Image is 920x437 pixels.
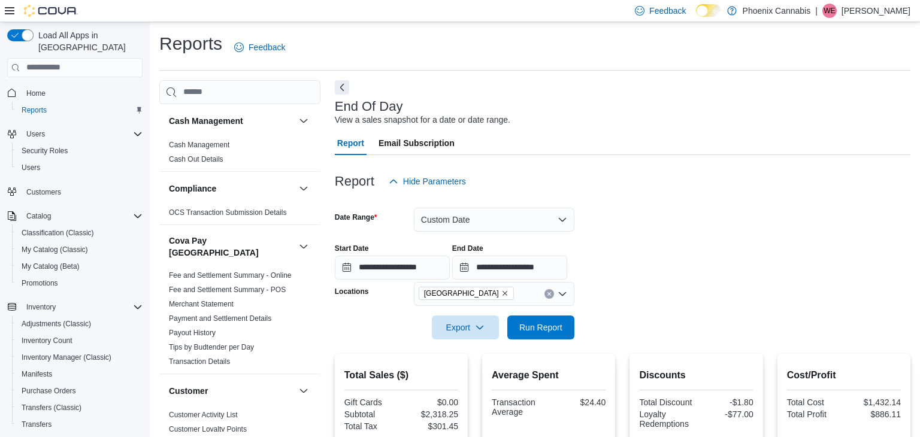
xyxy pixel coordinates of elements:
a: Tips by Budtender per Day [169,343,254,351]
span: Purchase Orders [22,386,76,396]
h3: Compliance [169,183,216,195]
span: Reports [22,105,47,115]
span: Cash Management [169,140,229,150]
h2: Discounts [639,368,753,383]
span: Users [22,163,40,172]
a: Payment and Settlement Details [169,314,271,323]
div: Cash Management [159,138,320,171]
a: Fee and Settlement Summary - POS [169,286,286,294]
div: -$1.80 [699,397,753,407]
div: -$77.00 [699,409,753,419]
div: Gift Cards [344,397,399,407]
span: [GEOGRAPHIC_DATA] [424,287,499,299]
a: Transfers [17,417,56,432]
span: Manifests [17,367,143,381]
a: Cash Management [169,141,229,149]
span: Transfers (Classic) [17,400,143,415]
button: Inventory Manager (Classic) [12,349,147,366]
a: Merchant Statement [169,300,234,308]
h3: Cash Management [169,115,243,127]
button: My Catalog (Classic) [12,241,147,258]
button: Customers [2,183,147,201]
a: Purchase Orders [17,384,81,398]
button: Run Report [507,315,574,339]
a: Inventory Count [17,333,77,348]
button: Security Roles [12,142,147,159]
img: Cova [24,5,78,17]
div: $0.00 [404,397,458,407]
span: Customers [22,184,143,199]
button: Customer [169,385,294,397]
span: Home [22,86,143,101]
button: Transfers [12,416,147,433]
span: Inventory Manager (Classic) [17,350,143,365]
a: My Catalog (Beta) [17,259,84,274]
div: Total Discount [639,397,694,407]
a: Adjustments (Classic) [17,317,96,331]
button: Export [432,315,499,339]
a: Inventory Manager (Classic) [17,350,116,365]
a: My Catalog (Classic) [17,242,93,257]
div: Transaction Average [492,397,546,417]
span: Inventory [22,300,143,314]
div: $2,318.25 [404,409,458,419]
span: Purchase Orders [17,384,143,398]
span: Email Subscription [379,131,455,155]
h3: End Of Day [335,99,403,114]
input: Dark Mode [696,4,721,17]
div: $301.45 [404,421,458,431]
span: My Catalog (Beta) [17,259,143,274]
span: Promotions [22,278,58,288]
a: Home [22,86,50,101]
div: Total Cost [787,397,842,407]
span: Inventory Count [17,333,143,348]
button: Adjustments (Classic) [12,315,147,332]
button: Clear input [544,289,554,299]
a: Users [17,160,45,175]
button: Next [335,80,349,95]
span: Report [337,131,364,155]
span: Payout History [169,328,216,338]
span: Catalog [26,211,51,221]
div: Total Profit [787,409,842,419]
button: Transfers (Classic) [12,399,147,416]
label: Date Range [335,213,377,222]
button: Cash Management [296,114,311,128]
span: Transfers [17,417,143,432]
h3: Cova Pay [GEOGRAPHIC_DATA] [169,235,294,259]
button: Compliance [169,183,294,195]
span: Run Report [519,321,562,333]
a: Customers [22,185,66,199]
a: OCS Transaction Submission Details [169,208,287,217]
span: Fee and Settlement Summary - Online [169,271,292,280]
button: Home [2,84,147,102]
span: Transfers [22,420,52,429]
span: Classification (Classic) [17,226,143,240]
span: Merchant Statement [169,299,234,309]
div: $24.40 [551,397,606,407]
span: Home [26,89,46,98]
span: Feedback [249,41,285,53]
span: Inventory Manager (Classic) [22,353,111,362]
a: Classification (Classic) [17,226,99,240]
button: Remove Waterloo from selection in this group [501,290,509,297]
div: View a sales snapshot for a date or date range. [335,114,510,126]
button: Classification (Classic) [12,224,147,241]
div: Wael elrifai [822,4,837,18]
a: Transaction Details [169,357,230,366]
p: Phoenix Cannabis [743,4,811,18]
button: Inventory [22,300,60,314]
div: $886.11 [846,409,901,419]
div: Loyalty Redemptions [639,409,694,429]
p: | [815,4,818,18]
a: Cash Out Details [169,155,223,163]
span: Inventory Count [22,336,72,345]
span: Users [22,127,143,141]
span: Transaction Details [169,357,230,366]
label: Locations [335,287,369,296]
a: Reports [17,103,52,117]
